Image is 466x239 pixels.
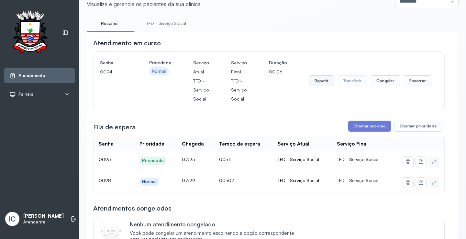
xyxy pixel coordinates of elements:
span: 07:25 [182,157,195,162]
div: Visualize e gerencie os pacientes da sua clínica [87,1,201,7]
p: TFD - Serviço Social [193,76,209,103]
img: Logotipo do estabelecimento [7,10,53,55]
div: Normal [142,179,157,184]
span: Painéis [18,92,33,97]
span: TFD - Serviço Social [337,178,378,183]
h3: Atendimento em curso [93,38,161,48]
button: Encerrar [404,75,431,86]
button: Chamar próximo [348,121,391,132]
a: Atendimento [9,72,70,79]
p: [PERSON_NAME] [23,213,64,219]
p: TFD - Serviço Social [231,76,247,103]
div: TFD - Serviço Social [278,157,327,162]
p: Atendente [23,219,64,225]
div: Senha [99,141,114,147]
span: 0095 [99,157,111,162]
span: 0098 [99,178,111,183]
div: Prioridade [142,158,164,163]
p: Nenhum atendimento congelado [130,221,301,228]
div: Tempo de espera [219,141,260,147]
a: Resumo [87,18,132,29]
span: 07:29 [182,178,195,183]
h4: Serviço Final [231,58,247,76]
h4: Prioridade [149,58,171,67]
div: Normal [152,69,167,74]
span: Atendimento [18,73,45,78]
a: TFD - Serviço Social [140,18,193,29]
button: Congelar [371,75,400,86]
button: Transferir [338,75,367,86]
div: TFD - Serviço Social [278,178,327,183]
button: Chamar prioridade [394,121,442,132]
h4: Senha [100,58,127,67]
div: Prioridade [139,141,164,147]
div: Serviço Atual [278,141,309,147]
h3: Atendimentos congelados [93,204,172,213]
h4: Duração [269,58,287,67]
h3: Fila de espera [93,123,136,132]
button: Repetir [309,75,334,86]
div: Chegada [182,141,204,147]
span: 00h07 [219,178,234,183]
p: 00:26 [269,67,287,76]
p: 0094 [100,67,127,76]
div: Serviço Final [337,141,368,147]
span: TFD - Serviço Social [337,157,378,162]
h4: Serviço Atual [193,58,209,76]
span: 00h11 [219,157,231,162]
